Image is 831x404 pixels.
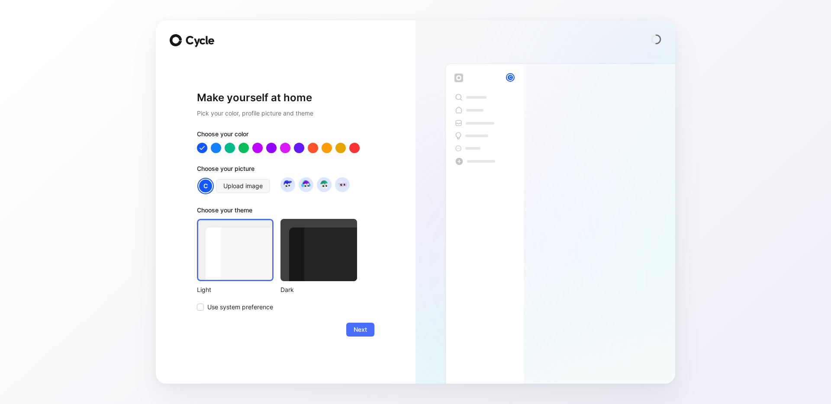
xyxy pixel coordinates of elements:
[197,129,374,143] div: Choose your color
[346,323,374,337] button: Next
[280,285,357,295] div: Dark
[207,302,273,312] span: Use system preference
[282,179,293,190] img: avatar
[197,164,374,177] div: Choose your picture
[507,74,514,81] div: C
[197,108,374,119] h2: Pick your color, profile picture and theme
[318,179,330,190] img: avatar
[216,179,270,193] button: Upload image
[223,181,263,191] span: Upload image
[454,74,463,82] img: workspace-default-logo-wX5zAyuM.png
[336,179,348,190] img: avatar
[197,205,357,219] div: Choose your theme
[198,179,213,193] div: C
[197,285,274,295] div: Light
[354,324,367,335] span: Next
[197,91,374,105] h1: Make yourself at home
[300,179,312,190] img: avatar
